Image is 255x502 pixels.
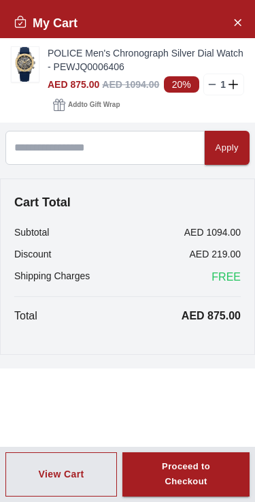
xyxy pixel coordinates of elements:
p: AED 1094.00 [184,225,241,239]
h4: Cart Total [14,193,241,212]
span: Add to Gift Wrap [68,98,120,112]
span: AED 1094.00 [102,79,159,90]
button: Addto Gift Wrap [48,95,125,114]
p: AED 219.00 [190,247,241,261]
p: Subtotal [14,225,49,239]
div: Apply [216,140,239,156]
p: 1 [218,78,228,91]
div: View Cart [38,467,84,481]
div: Proceed to Checkout [147,459,225,490]
h2: My Cart [14,14,78,33]
button: Close Account [226,11,248,33]
p: Shipping Charges [14,269,90,285]
button: Apply [205,131,250,165]
img: ... [12,47,39,82]
p: Discount [14,247,51,261]
span: FREE [211,269,241,285]
p: Total [14,308,37,324]
button: Proceed to Checkout [122,452,250,497]
span: 20% [164,76,199,93]
p: AED 875.00 [182,308,241,324]
a: POLICE Men's Chronograph Silver Dial Watch - PEWJQ0006406 [48,46,244,74]
span: AED 875.00 [48,79,99,90]
button: View Cart [5,452,117,497]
